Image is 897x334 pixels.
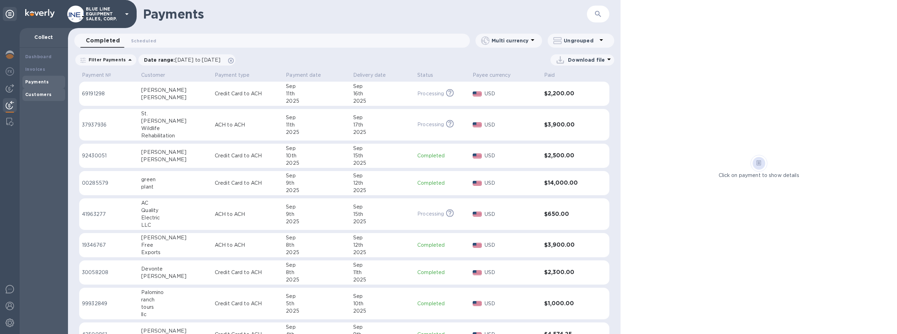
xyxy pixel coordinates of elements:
[141,207,209,214] div: Quality
[286,114,347,121] div: Sep
[353,129,412,136] div: 2025
[141,249,209,256] div: Exports
[82,211,136,218] p: 41963277
[141,311,209,318] div: llc
[86,7,121,21] p: BLUE LINE EQUIPMENT SALES, CORP.
[141,125,209,132] div: Wildlife
[215,90,280,97] p: Credit Card to ACH
[141,71,165,79] p: Customer
[286,241,347,249] div: 8th
[719,172,799,179] p: Click on payment to show details
[286,129,347,136] div: 2025
[544,122,591,128] h3: $3,900.00
[473,71,520,79] span: Payee currency
[175,57,220,63] span: [DATE] to [DATE]
[286,145,347,152] div: Sep
[3,7,17,21] div: Unpin categories
[485,241,538,249] p: USD
[544,90,591,97] h3: $2,200.00
[485,152,538,159] p: USD
[544,71,555,79] p: Paid
[141,176,209,183] div: green
[141,94,209,101] div: [PERSON_NAME]
[82,121,136,129] p: 37937936
[141,304,209,311] div: tours
[286,71,321,79] p: Payment date
[485,269,538,276] p: USD
[473,154,482,158] img: USD
[286,218,347,225] div: 2025
[353,90,412,97] div: 16th
[544,180,591,186] h3: $14,000.00
[286,152,347,159] div: 10th
[473,270,482,275] img: USD
[353,300,412,307] div: 10th
[544,242,591,248] h3: $3,900.00
[131,37,156,45] span: Scheduled
[82,152,136,159] p: 92430051
[353,203,412,211] div: Sep
[141,214,209,221] div: Electric
[141,110,209,117] div: St.
[286,203,347,211] div: Sep
[353,269,412,276] div: 11th
[215,121,280,129] p: ACH to ACH
[6,67,14,76] img: Foreign exchange
[25,9,55,18] img: Logo
[286,307,347,315] div: 2025
[353,323,412,331] div: Sep
[485,179,538,187] p: USD
[417,269,467,276] p: Completed
[473,122,482,127] img: USD
[492,37,528,44] p: Multi currency
[25,92,52,97] b: Customers
[353,234,412,241] div: Sep
[82,71,111,79] p: Payment №
[138,54,235,66] div: Date range:[DATE] to [DATE]
[286,179,347,187] div: 9th
[286,211,347,218] div: 9th
[473,243,482,248] img: USD
[473,212,482,217] img: USD
[141,132,209,139] div: Rehabilitation
[141,117,209,125] div: [PERSON_NAME]
[25,54,52,59] b: Dashboard
[141,234,209,241] div: [PERSON_NAME]
[25,67,45,72] b: Invoices
[353,241,412,249] div: 12th
[353,218,412,225] div: 2025
[286,187,347,194] div: 2025
[25,79,49,84] b: Payments
[417,71,433,79] p: Status
[215,152,280,159] p: Credit Card to ACH
[862,300,897,334] iframe: Chat Widget
[144,56,224,63] p: Date range :
[286,97,347,105] div: 2025
[141,241,209,249] div: Free
[473,91,482,96] img: USD
[353,187,412,194] div: 2025
[353,71,386,79] p: Delivery date
[473,71,511,79] p: Payee currency
[353,211,412,218] div: 15th
[485,121,538,129] p: USD
[82,269,136,276] p: 30058208
[141,296,209,304] div: ranch
[141,71,174,79] span: Customer
[353,71,395,79] span: Delivery date
[353,152,412,159] div: 15th
[141,87,209,94] div: [PERSON_NAME]
[286,293,347,300] div: Sep
[286,172,347,179] div: Sep
[473,181,482,186] img: USD
[353,145,412,152] div: Sep
[141,289,209,296] div: Palomino
[286,234,347,241] div: Sep
[141,149,209,156] div: [PERSON_NAME]
[286,300,347,307] div: 5th
[141,156,209,163] div: [PERSON_NAME]
[25,34,62,41] p: Collect
[141,273,209,280] div: [PERSON_NAME]
[353,307,412,315] div: 2025
[143,7,587,21] h1: Payments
